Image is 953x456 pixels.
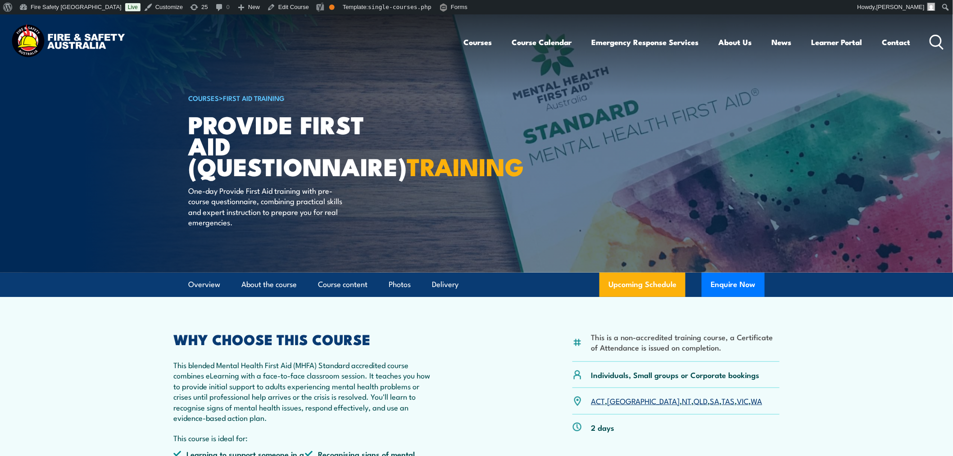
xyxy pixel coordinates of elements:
p: This blended Mental Health First Aid (MHFA) Standard accredited course combines eLearning with a ... [173,360,436,423]
li: This is a non-accredited training course, a Certificate of Attendance is issued on completion. [591,332,780,353]
a: Courses [464,30,492,54]
a: Delivery [432,273,458,296]
a: Live [125,3,141,11]
a: Upcoming Schedule [599,273,685,297]
p: This course is ideal for: [173,433,436,443]
a: SA [710,395,719,406]
a: Learner Portal [812,30,862,54]
span: single-courses.php [368,4,431,10]
p: Individuals, Small groups or Corporate bookings [591,369,759,380]
a: TAS [722,395,735,406]
h2: WHY CHOOSE THIS COURSE [173,333,436,345]
a: VIC [737,395,749,406]
p: One-day Provide First Aid training with pre-course questionnaire, combining practical skills and ... [188,185,353,228]
button: Enquire Now [702,273,765,297]
a: Photos [389,273,411,296]
p: 2 days [591,422,614,433]
a: News [772,30,792,54]
span: [PERSON_NAME] [876,4,925,10]
a: Course content [318,273,368,296]
a: Overview [188,273,220,296]
h1: Provide First Aid (Questionnaire) [188,114,411,177]
a: NT [682,395,691,406]
a: Contact [882,30,911,54]
a: COURSES [188,93,219,103]
h6: > [188,92,411,103]
a: Emergency Response Services [592,30,699,54]
a: About Us [719,30,752,54]
p: , , , , , , , [591,396,762,406]
a: QLD [694,395,708,406]
a: ACT [591,395,605,406]
a: About the course [241,273,297,296]
a: First Aid Training [223,93,285,103]
strong: TRAINING [407,147,524,184]
a: WA [751,395,762,406]
a: Course Calendar [512,30,572,54]
a: [GEOGRAPHIC_DATA] [607,395,680,406]
div: OK [329,5,335,10]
